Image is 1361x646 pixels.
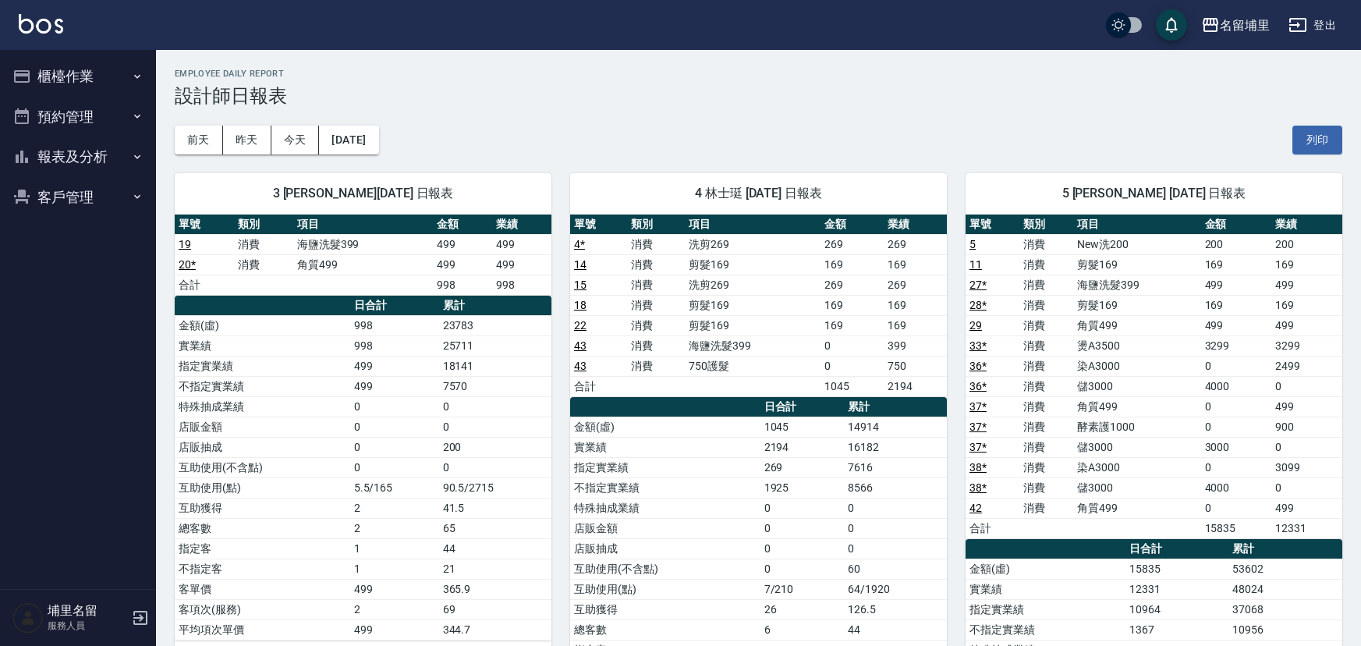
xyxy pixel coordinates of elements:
td: 2499 [1271,356,1342,376]
td: 1367 [1125,619,1228,640]
a: 43 [574,339,587,352]
td: 消費 [1019,477,1073,498]
td: 0 [760,559,844,579]
button: 昨天 [223,126,271,154]
th: 類別 [234,215,293,235]
td: 平均項次單價 [175,619,350,640]
td: 總客數 [570,619,760,640]
td: 消費 [627,335,684,356]
img: Person [12,602,44,634]
td: 23783 [439,315,551,335]
td: 酵素護1000 [1073,417,1200,437]
td: 169 [884,254,947,275]
td: 0 [820,335,884,356]
td: 365.9 [439,579,551,599]
td: 特殊抽成業績 [175,396,350,417]
a: 19 [179,238,191,250]
td: 750 [884,356,947,376]
td: 0 [350,417,439,437]
td: 消費 [627,254,684,275]
td: 10956 [1228,619,1342,640]
td: 499 [350,356,439,376]
td: 海鹽洗髮399 [293,234,433,254]
td: 499 [1271,315,1342,335]
td: 0 [1271,477,1342,498]
td: 169 [820,254,884,275]
th: 累計 [844,397,947,417]
button: 客戶管理 [6,177,150,218]
th: 類別 [1019,215,1073,235]
td: 41.5 [439,498,551,518]
td: 0 [350,457,439,477]
td: 剪髮169 [685,315,820,335]
td: 169 [1271,254,1342,275]
td: 洗剪269 [685,234,820,254]
td: 499 [433,254,492,275]
td: 0 [760,498,844,518]
td: 0 [439,396,551,417]
td: 金額(虛) [175,315,350,335]
td: 金額(虛) [570,417,760,437]
td: 499 [433,234,492,254]
button: save [1156,9,1187,41]
td: 0 [350,437,439,457]
td: 21 [439,559,551,579]
td: 48024 [1228,579,1342,599]
td: 499 [1201,275,1272,295]
td: 店販抽成 [175,437,350,457]
td: 499 [492,234,551,254]
td: 0 [1201,417,1272,437]
td: 169 [820,315,884,335]
td: 169 [1201,254,1272,275]
td: 15835 [1125,559,1228,579]
td: 998 [492,275,551,295]
button: [DATE] [319,126,378,154]
td: 3000 [1201,437,1272,457]
td: 998 [350,315,439,335]
td: 499 [1271,396,1342,417]
td: 消費 [627,234,684,254]
td: 消費 [1019,396,1073,417]
td: 0 [760,538,844,559]
td: 指定實業績 [175,356,350,376]
td: 169 [884,315,947,335]
th: 項目 [293,215,433,235]
td: 169 [1271,295,1342,315]
a: 42 [969,502,982,514]
th: 業績 [884,215,947,235]
td: 6 [760,619,844,640]
td: 0 [1201,498,1272,518]
td: 0 [1201,457,1272,477]
th: 累計 [1228,539,1342,559]
td: 消費 [1019,335,1073,356]
td: 65 [439,518,551,538]
th: 日合計 [760,397,844,417]
td: 126.5 [844,599,947,619]
td: 店販金額 [570,518,760,538]
td: 2 [350,599,439,619]
td: 3299 [1271,335,1342,356]
td: 互助使用(不含點) [570,559,760,579]
td: 7570 [439,376,551,396]
td: 互助使用(點) [570,579,760,599]
img: Logo [19,14,63,34]
td: 499 [350,579,439,599]
td: 269 [820,275,884,295]
th: 類別 [627,215,684,235]
td: 10964 [1125,599,1228,619]
td: 0 [820,356,884,376]
td: 消費 [1019,356,1073,376]
div: 名留埔里 [1220,16,1270,35]
th: 金額 [433,215,492,235]
th: 日合計 [1125,539,1228,559]
td: 角質499 [293,254,433,275]
td: 互助使用(點) [175,477,350,498]
td: 90.5/2715 [439,477,551,498]
td: 499 [350,376,439,396]
a: 5 [969,238,976,250]
td: 499 [492,254,551,275]
button: 登出 [1282,11,1342,40]
td: 16182 [844,437,947,457]
td: 1 [350,538,439,559]
button: 預約管理 [6,97,150,137]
